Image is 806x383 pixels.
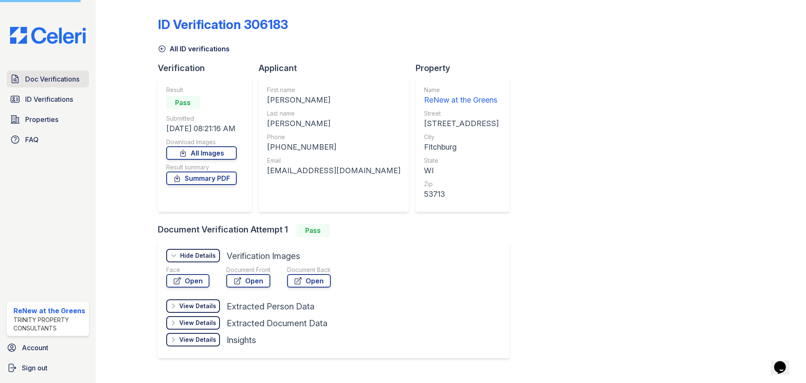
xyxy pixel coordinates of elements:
a: Doc Verifications [7,71,89,87]
div: Name [424,86,499,94]
div: Phone [267,133,400,141]
div: [DATE] 08:21:16 AM [166,123,237,135]
span: Account [22,343,48,353]
div: First name [267,86,400,94]
div: Pass [296,224,330,237]
div: Street [424,109,499,118]
a: Summary PDF [166,172,237,185]
div: View Details [179,319,216,327]
div: Hide Details [180,251,216,260]
div: Zip [424,180,499,188]
div: Face [166,266,209,274]
div: Trinity Property Consultants [13,316,86,333]
a: Name ReNew at the Greens [424,86,499,106]
span: Properties [25,114,58,124]
img: CE_Logo_Blue-a8612792a0a2168367f1c8372b55b34899dd931a85d93a1a3d3e32e68fde9ad4.png [3,27,92,44]
div: State [424,156,499,165]
a: Open [166,274,209,288]
div: Verification [158,62,259,74]
div: Document Back [287,266,331,274]
div: ReNew at the Greens [13,306,86,316]
a: Open [226,274,270,288]
div: [PHONE_NUMBER] [267,141,400,153]
span: Sign out [22,363,47,373]
a: ID Verifications [7,91,89,108]
div: [PERSON_NAME] [267,94,400,106]
div: [PERSON_NAME] [267,118,400,129]
div: Extracted Person Data [227,301,314,312]
div: Insights [227,334,256,346]
a: Properties [7,111,89,128]
div: WI [424,165,499,177]
div: Last name [267,109,400,118]
div: ID Verification 306183 [158,17,288,32]
div: Result summary [166,163,237,172]
div: 53713 [424,188,499,200]
a: Account [3,339,92,356]
span: ID Verifications [25,94,73,104]
span: Doc Verifications [25,74,79,84]
div: Property [416,62,516,74]
div: Verification Images [227,250,300,262]
a: Open [287,274,331,288]
div: View Details [179,335,216,344]
div: Submitted [166,114,237,123]
div: [STREET_ADDRESS] [424,118,499,129]
div: Fitchburg [424,141,499,153]
div: ReNew at the Greens [424,94,499,106]
div: Download Images [166,138,237,146]
a: All ID verifications [158,44,230,54]
div: Email [267,156,400,165]
a: Sign out [3,359,92,376]
span: FAQ [25,135,39,145]
div: Result [166,86,237,94]
a: FAQ [7,131,89,148]
div: Applicant [259,62,416,74]
div: Extracted Document Data [227,317,327,329]
div: View Details [179,302,216,310]
iframe: chat widget [771,349,798,375]
div: Pass [166,96,200,109]
div: Document Front [226,266,270,274]
a: All Images [166,146,237,160]
div: City [424,133,499,141]
div: [EMAIL_ADDRESS][DOMAIN_NAME] [267,165,400,177]
div: Document Verification Attempt 1 [158,224,516,237]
